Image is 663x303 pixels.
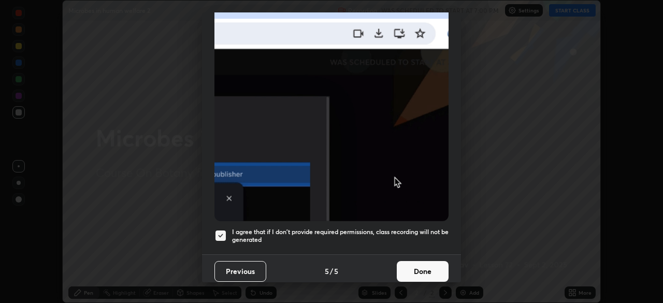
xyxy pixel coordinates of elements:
[214,261,266,282] button: Previous
[325,266,329,277] h4: 5
[334,266,338,277] h4: 5
[232,228,449,244] h5: I agree that if I don't provide required permissions, class recording will not be generated
[397,261,449,282] button: Done
[330,266,333,277] h4: /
